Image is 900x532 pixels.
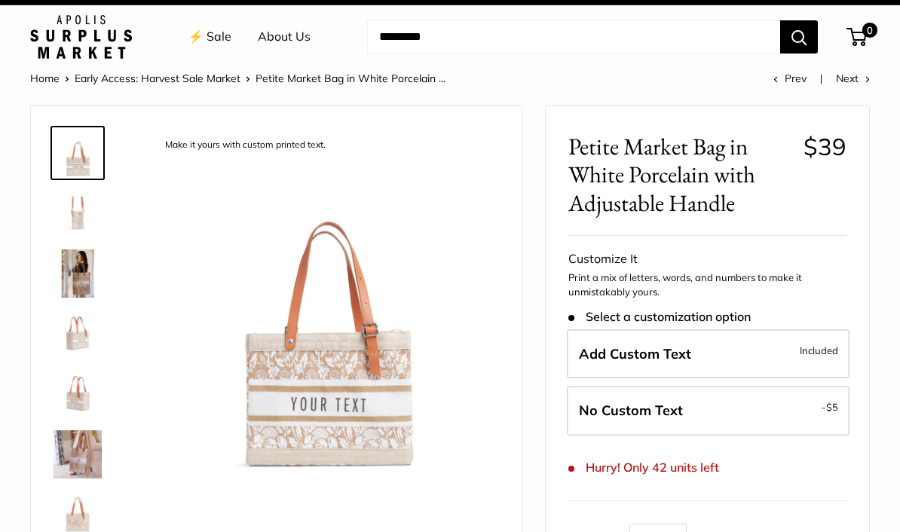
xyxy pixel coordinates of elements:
[568,248,846,271] div: Customize It
[54,370,102,418] img: Petite Market Bag in White Porcelain with Adjustable Handle
[54,430,102,478] img: Petite Market Bag in White Porcelain with Adjustable Handle
[836,72,870,85] a: Next
[862,23,877,38] span: 0
[30,15,132,59] img: Apolis: Surplus Market
[367,20,780,54] input: Search...
[30,72,60,85] a: Home
[780,20,818,54] button: Search
[54,310,102,358] img: description_Super soft leather handles.
[54,129,102,177] img: description_Make it yours with custom printed text.
[54,249,102,298] img: description_Your new favorite carry-all
[567,329,849,379] label: Add Custom Text
[51,307,105,361] a: description_Super soft leather handles.
[568,271,846,300] p: Print a mix of letters, words, and numbers to make it unmistakably yours.
[773,72,807,85] a: Prev
[568,460,718,475] span: Hurry! Only 42 units left
[51,367,105,421] a: Petite Market Bag in White Porcelain with Adjustable Handle
[822,398,838,416] span: -
[579,345,691,362] span: Add Custom Text
[158,135,333,155] div: Make it yours with custom printed text.
[826,401,838,413] span: $5
[51,186,105,240] a: description_Transform your everyday errands into moments of effortless style
[75,72,240,85] a: Early Access: Harvest Sale Market
[30,69,445,88] nav: Breadcrumb
[256,72,445,85] span: Petite Market Bag in White Porcelain ...
[848,28,867,46] a: 0
[567,386,849,436] label: Leave Blank
[152,129,499,476] img: description_Make it yours with custom printed text.
[579,402,683,419] span: No Custom Text
[568,310,750,324] span: Select a customization option
[568,133,791,217] span: Petite Market Bag in White Porcelain with Adjustable Handle
[258,26,311,48] a: About Us
[54,189,102,237] img: description_Transform your everyday errands into moments of effortless style
[51,246,105,301] a: description_Your new favorite carry-all
[51,427,105,482] a: Petite Market Bag in White Porcelain with Adjustable Handle
[804,132,846,161] span: $39
[800,341,838,359] span: Included
[188,26,231,48] a: ⚡️ Sale
[51,126,105,180] a: description_Make it yours with custom printed text.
